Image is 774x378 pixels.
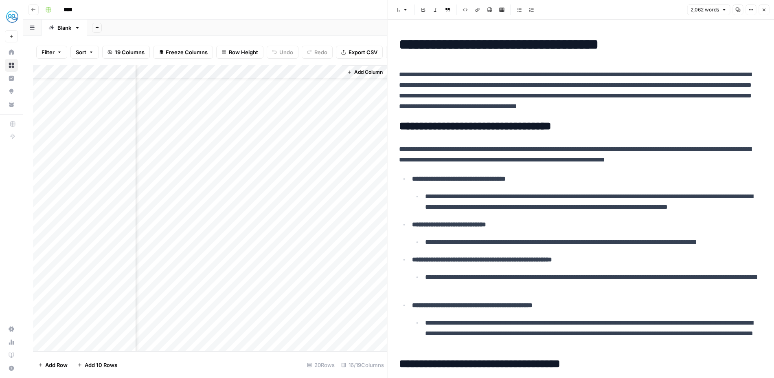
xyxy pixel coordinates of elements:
span: 2,062 words [691,6,719,13]
span: Add Column [354,69,383,76]
a: Learning Hub [5,349,18,362]
span: Undo [279,48,293,56]
span: Freeze Columns [166,48,208,56]
button: Freeze Columns [153,46,213,59]
a: Browse [5,59,18,72]
a: Blank [42,20,87,36]
button: Row Height [216,46,263,59]
span: Filter [42,48,55,56]
span: Redo [314,48,327,56]
div: 20 Rows [304,358,338,371]
button: Workspace: MyHealthTeam [5,7,18,27]
a: Usage [5,336,18,349]
button: Add Row [33,358,72,371]
button: Help + Support [5,362,18,375]
div: Blank [57,24,71,32]
button: Undo [267,46,298,59]
button: Filter [36,46,67,59]
span: Add 10 Rows [85,361,117,369]
a: Opportunities [5,85,18,98]
a: Your Data [5,98,18,111]
span: Sort [76,48,86,56]
button: 2,062 words [687,4,730,15]
button: Export CSV [336,46,383,59]
span: 19 Columns [115,48,145,56]
div: 16/19 Columns [338,358,387,371]
button: Add 10 Rows [72,358,122,371]
span: Export CSV [349,48,377,56]
button: Add Column [344,67,386,77]
img: MyHealthTeam Logo [5,9,20,24]
button: Redo [302,46,333,59]
a: Settings [5,323,18,336]
a: Insights [5,72,18,85]
button: Sort [70,46,99,59]
a: Home [5,46,18,59]
button: 19 Columns [102,46,150,59]
span: Row Height [229,48,258,56]
span: Add Row [45,361,68,369]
